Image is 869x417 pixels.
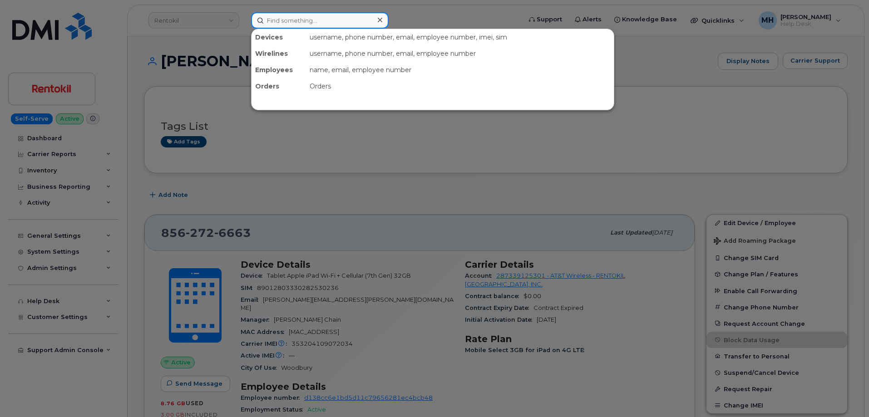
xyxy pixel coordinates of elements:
[306,62,614,78] div: name, email, employee number
[252,45,306,62] div: Wirelines
[252,29,306,45] div: Devices
[306,78,614,94] div: Orders
[252,78,306,94] div: Orders
[252,62,306,78] div: Employees
[306,45,614,62] div: username, phone number, email, employee number
[306,29,614,45] div: username, phone number, email, employee number, imei, sim
[829,378,862,410] iframe: Messenger Launcher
